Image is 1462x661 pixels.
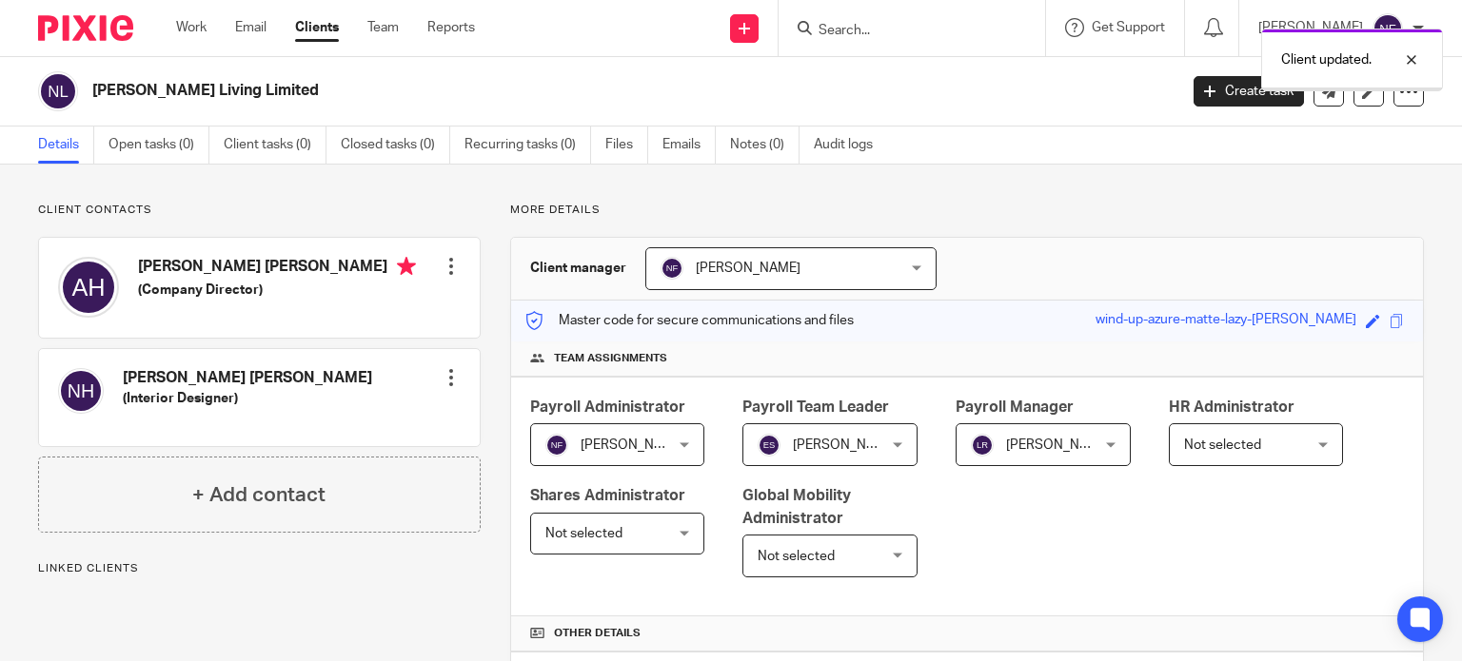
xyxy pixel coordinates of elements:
span: Payroll Manager [956,399,1074,415]
span: Other details [554,626,641,641]
h3: Client manager [530,259,626,278]
span: Shares Administrator [530,488,685,503]
p: Client updated. [1281,50,1372,69]
h5: (Interior Designer) [123,389,372,408]
i: Primary [397,257,416,276]
div: wind-up-azure-matte-lazy-[PERSON_NAME] [1096,310,1356,332]
img: svg%3E [545,434,568,457]
a: Files [605,126,648,164]
span: Payroll Team Leader [742,399,889,415]
a: Create task [1194,76,1304,107]
span: HR Administrator [1169,399,1294,415]
img: svg%3E [1373,13,1403,44]
a: Open tasks (0) [109,126,209,164]
span: [PERSON_NAME] [581,438,685,452]
span: Global Mobility Administrator [742,488,851,525]
a: Team [367,18,399,37]
h5: (Company Director) [138,281,416,300]
span: Team assignments [554,351,667,366]
a: Details [38,126,94,164]
h4: [PERSON_NAME] [PERSON_NAME] [138,257,416,281]
span: [PERSON_NAME] [793,438,898,452]
span: [PERSON_NAME] [1006,438,1111,452]
img: svg%3E [38,71,78,111]
a: Client tasks (0) [224,126,326,164]
img: svg%3E [58,257,119,318]
p: Client contacts [38,203,481,218]
a: Clients [295,18,339,37]
span: Payroll Administrator [530,399,685,415]
a: Emails [662,126,716,164]
a: Work [176,18,207,37]
p: Linked clients [38,561,481,576]
img: svg%3E [661,257,683,280]
p: More details [510,203,1424,218]
img: Pixie [38,15,133,41]
a: Audit logs [814,126,887,164]
a: Email [235,18,267,37]
a: Notes (0) [730,126,800,164]
h4: [PERSON_NAME] [PERSON_NAME] [123,368,372,388]
a: Closed tasks (0) [341,126,450,164]
span: Not selected [758,550,835,563]
span: Not selected [1184,438,1261,452]
span: [PERSON_NAME] [696,262,800,275]
a: Reports [427,18,475,37]
h2: [PERSON_NAME] Living Limited [92,81,951,101]
p: Master code for secure communications and files [525,311,854,330]
span: Not selected [545,527,622,540]
img: svg%3E [58,368,104,414]
img: svg%3E [971,434,994,457]
h4: + Add contact [192,480,326,510]
img: svg%3E [758,434,780,457]
a: Recurring tasks (0) [464,126,591,164]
